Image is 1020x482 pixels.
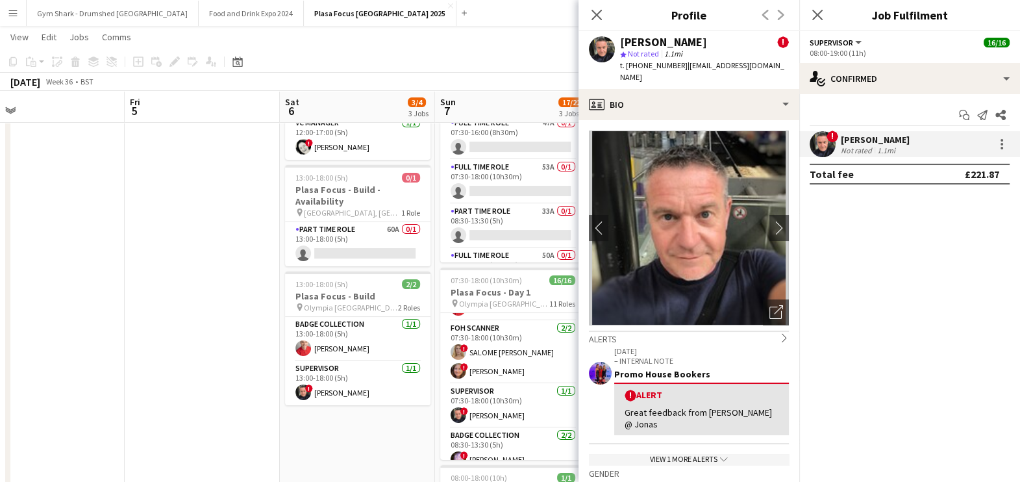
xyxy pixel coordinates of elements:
span: 6 [283,103,299,118]
span: | [EMAIL_ADDRESS][DOMAIN_NAME] [620,60,784,82]
div: 1.1mi [875,146,898,155]
span: ! [625,390,636,401]
span: 07:30-18:00 (10h30m) [451,275,522,285]
span: 5 [128,103,140,118]
a: View [5,29,34,45]
div: [DATE] [10,75,40,88]
h3: Gender [589,468,789,479]
span: 16/16 [549,275,575,285]
div: Bio [578,89,799,120]
app-card-role: Supervisor1/107:30-18:00 (10h30m)![PERSON_NAME] [440,384,586,428]
span: 2 Roles [398,303,420,312]
app-card-role: VC Manager1/112:00-17:00 (5h)![PERSON_NAME] [285,116,430,160]
div: Total fee [810,168,854,181]
app-card-role: Part Time Role33A0/108:30-13:30 (5h) [440,204,586,248]
img: Crew avatar or photo [589,131,789,325]
h3: Profile [578,6,799,23]
app-job-card: 07:30-18:00 (10h30m)0/5Plasa Focus - Availability [GEOGRAPHIC_DATA], [GEOGRAPHIC_DATA]5 RolesFull... [440,70,586,262]
h3: Job Fulfilment [799,6,1020,23]
span: 7 [438,103,456,118]
app-job-card: 13:00-18:00 (5h)2/2Plasa Focus - Build Olympia [GEOGRAPHIC_DATA]2 RolesBadge Collection1/113:00-1... [285,272,430,405]
div: View 1 more alerts [589,454,789,465]
span: ! [460,407,468,415]
span: 0/1 [402,173,420,183]
p: [DATE] [614,346,789,356]
app-card-role: Part Time Role60A0/113:00-18:00 (5h) [285,222,430,266]
span: Jobs [69,31,89,43]
h3: Plasa Focus - Build [285,290,430,302]
app-job-card: 07:30-18:00 (10h30m)16/16Plasa Focus - Day 1 Olympia [GEOGRAPHIC_DATA]11 Roles[PERSON_NAME]Badge ... [440,268,586,460]
app-job-card: 13:00-18:00 (5h)0/1Plasa Focus - Build - Availability [GEOGRAPHIC_DATA], [GEOGRAPHIC_DATA]1 RoleP... [285,165,430,266]
span: 3/4 [408,97,426,107]
div: Alert [625,389,778,401]
div: BST [81,77,93,86]
span: View [10,31,29,43]
div: Not rated [841,146,875,155]
span: ! [827,131,838,142]
span: ! [777,36,789,48]
div: £221.87 [965,168,999,181]
app-card-role: Badge Collection1/113:00-18:00 (5h)[PERSON_NAME] [285,317,430,361]
div: Great feedback from [PERSON_NAME] @ Jonas [625,407,778,430]
div: 08:00-19:00 (11h) [810,48,1010,58]
button: Supervisor [810,38,864,47]
span: 13:00-18:00 (5h) [295,279,348,289]
span: 1 Role [401,208,420,218]
button: Plasa Focus [GEOGRAPHIC_DATA] 2025 [304,1,456,26]
div: Confirmed [799,63,1020,94]
span: [GEOGRAPHIC_DATA], [GEOGRAPHIC_DATA] [304,208,401,218]
app-card-role: Supervisor1/113:00-18:00 (5h)![PERSON_NAME] [285,361,430,405]
span: Week 36 [43,77,75,86]
span: Fri [130,96,140,108]
span: Sat [285,96,299,108]
span: Comms [102,31,131,43]
span: t. [PHONE_NUMBER] [620,60,688,70]
span: ! [305,385,313,392]
div: [PERSON_NAME] [841,134,910,146]
a: Edit [36,29,62,45]
button: Gym Shark - Drumshed [GEOGRAPHIC_DATA] [27,1,199,26]
span: ! [305,139,313,147]
span: 16/16 [984,38,1010,47]
span: Sun [440,96,456,108]
span: Not rated [628,49,659,58]
div: 3 Jobs [559,108,584,118]
span: 17/22 [558,97,584,107]
h3: Plasa Focus - Build - Availability [285,184,430,207]
a: Comms [97,29,136,45]
app-card-role: FOH Scanner2/207:30-18:00 (10h30m)!SALOME [PERSON_NAME]![PERSON_NAME] [440,321,586,384]
div: 3 Jobs [408,108,429,118]
div: [PERSON_NAME] [620,36,707,48]
span: Olympia [GEOGRAPHIC_DATA] [304,303,398,312]
app-card-role: Full Time Role50A0/109:30-18:00 (8h30m) [440,248,586,292]
span: Supervisor [810,38,853,47]
span: 11 Roles [549,299,575,309]
div: Promo House Bookers [614,368,789,380]
span: Edit [42,31,56,43]
span: 13:00-18:00 (5h) [295,173,348,183]
span: Olympia [GEOGRAPHIC_DATA] [459,299,549,309]
div: Alerts [589,331,789,345]
span: ! [460,451,468,459]
h3: Plasa Focus - Day 1 [440,286,586,298]
a: Jobs [64,29,94,45]
span: ! [460,363,468,371]
span: ! [460,344,468,352]
span: 2/2 [402,279,420,289]
app-card-role: Full Time Role53A0/107:30-18:00 (10h30m) [440,160,586,204]
span: 1.1mi [662,49,685,58]
div: Open photos pop-in [763,299,789,325]
p: – INTERNAL NOTE [614,356,789,366]
button: Food and Drink Expo 2024 [199,1,304,26]
app-card-role: Full Time Role47A0/107:30-16:00 (8h30m) [440,116,586,160]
